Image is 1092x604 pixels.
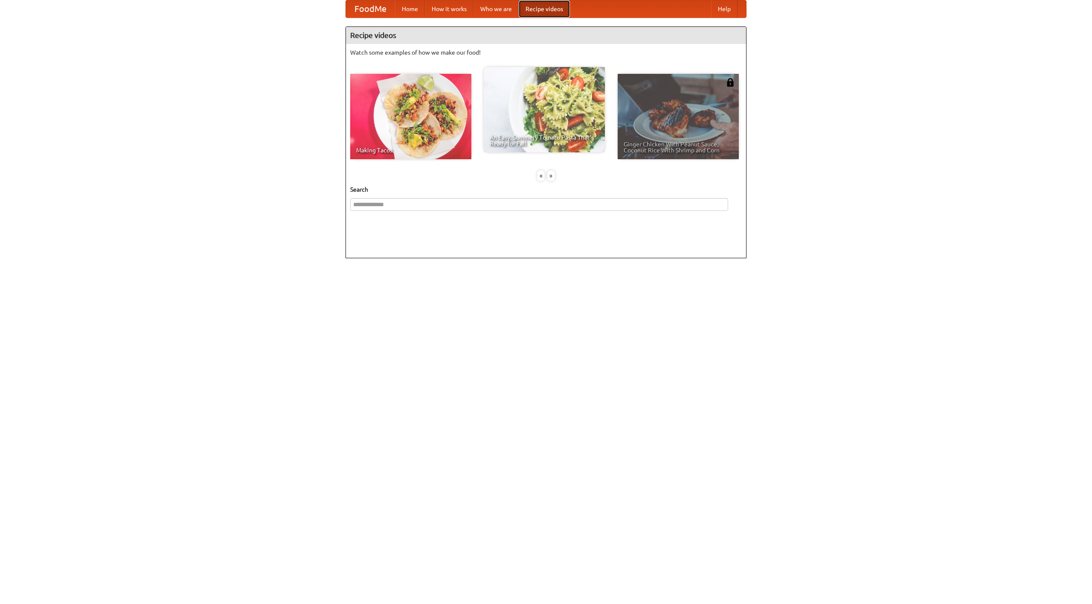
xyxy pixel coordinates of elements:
h5: Search [350,185,742,194]
a: FoodMe [346,0,395,18]
a: Who we are [473,0,519,18]
p: Watch some examples of how we make our food! [350,48,742,57]
a: How it works [425,0,473,18]
img: 483408.png [726,78,735,87]
span: Making Tacos [356,147,465,153]
a: Home [395,0,425,18]
a: Making Tacos [350,74,471,159]
div: » [547,170,555,181]
a: An Easy, Summery Tomato Pasta That's Ready for Fall [484,67,605,152]
h4: Recipe videos [346,27,746,44]
div: « [537,170,545,181]
a: Help [711,0,738,18]
span: An Easy, Summery Tomato Pasta That's Ready for Fall [490,134,599,146]
a: Recipe videos [519,0,570,18]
